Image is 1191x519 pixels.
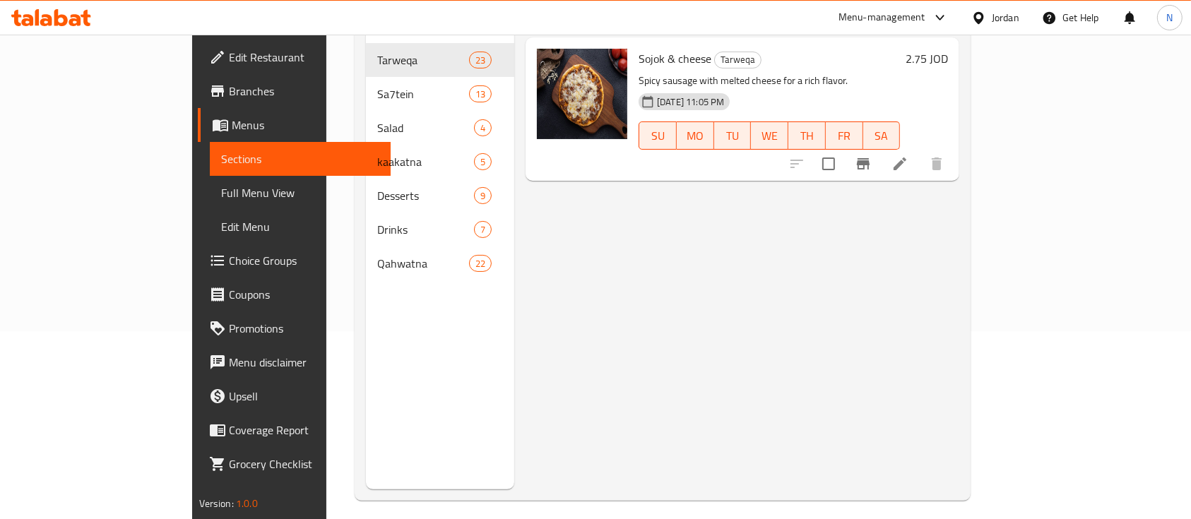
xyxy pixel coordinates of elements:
[198,40,391,74] a: Edit Restaurant
[846,147,880,181] button: Branch-specific-item
[474,187,492,204] div: items
[210,210,391,244] a: Edit Menu
[715,52,761,68] span: Tarweqa
[366,77,514,111] div: Sa7tein13
[366,111,514,145] div: Salad4
[677,121,714,150] button: MO
[469,85,492,102] div: items
[232,117,380,133] span: Menus
[906,49,948,68] h6: 2.75 JOD
[920,147,954,181] button: delete
[229,455,380,472] span: Grocery Checklist
[229,252,380,269] span: Choice Groups
[198,379,391,413] a: Upsell
[814,149,843,179] span: Select to update
[377,153,474,170] span: kaakatna
[474,153,492,170] div: items
[377,255,469,272] span: Qahwatna
[714,52,762,68] div: Tarweqa
[229,286,380,303] span: Coupons
[377,52,469,68] span: Tarweqa
[198,278,391,311] a: Coupons
[377,187,474,204] span: Desserts
[757,126,783,146] span: WE
[210,176,391,210] a: Full Menu View
[720,126,746,146] span: TU
[198,311,391,345] a: Promotions
[210,142,391,176] a: Sections
[639,121,677,150] button: SU
[475,155,491,169] span: 5
[470,257,491,270] span: 22
[229,422,380,439] span: Coverage Report
[366,213,514,246] div: Drinks7
[475,223,491,237] span: 7
[377,221,474,238] span: Drinks
[788,121,826,150] button: TH
[229,49,380,66] span: Edit Restaurant
[221,218,380,235] span: Edit Menu
[470,88,491,101] span: 13
[639,72,900,90] p: Spicy sausage with melted cheese for a rich flavor.
[869,126,895,146] span: SA
[891,155,908,172] a: Edit menu item
[469,52,492,68] div: items
[229,354,380,371] span: Menu disclaimer
[198,108,391,142] a: Menus
[751,121,788,150] button: WE
[366,43,514,77] div: Tarweqa23
[863,121,901,150] button: SA
[221,150,380,167] span: Sections
[198,447,391,481] a: Grocery Checklist
[537,49,627,139] img: Sojok & cheese
[470,54,491,67] span: 23
[198,74,391,108] a: Branches
[366,246,514,280] div: Qahwatna22
[826,121,863,150] button: FR
[831,126,858,146] span: FR
[236,494,258,513] span: 1.0.0
[377,85,469,102] span: Sa7tein
[366,145,514,179] div: kaakatna5
[474,119,492,136] div: items
[469,255,492,272] div: items
[992,10,1019,25] div: Jordan
[377,119,474,136] span: Salad
[682,126,709,146] span: MO
[229,320,380,337] span: Promotions
[645,126,671,146] span: SU
[221,184,380,201] span: Full Menu View
[366,179,514,213] div: Desserts9
[366,37,514,286] nav: Menu sections
[475,121,491,135] span: 4
[229,83,380,100] span: Branches
[199,494,234,513] span: Version:
[198,345,391,379] a: Menu disclaimer
[474,221,492,238] div: items
[794,126,820,146] span: TH
[651,95,730,109] span: [DATE] 11:05 PM
[198,244,391,278] a: Choice Groups
[839,9,925,26] div: Menu-management
[714,121,752,150] button: TU
[1166,10,1173,25] span: N
[475,189,491,203] span: 9
[639,48,711,69] span: Sojok & cheese
[229,388,380,405] span: Upsell
[198,413,391,447] a: Coverage Report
